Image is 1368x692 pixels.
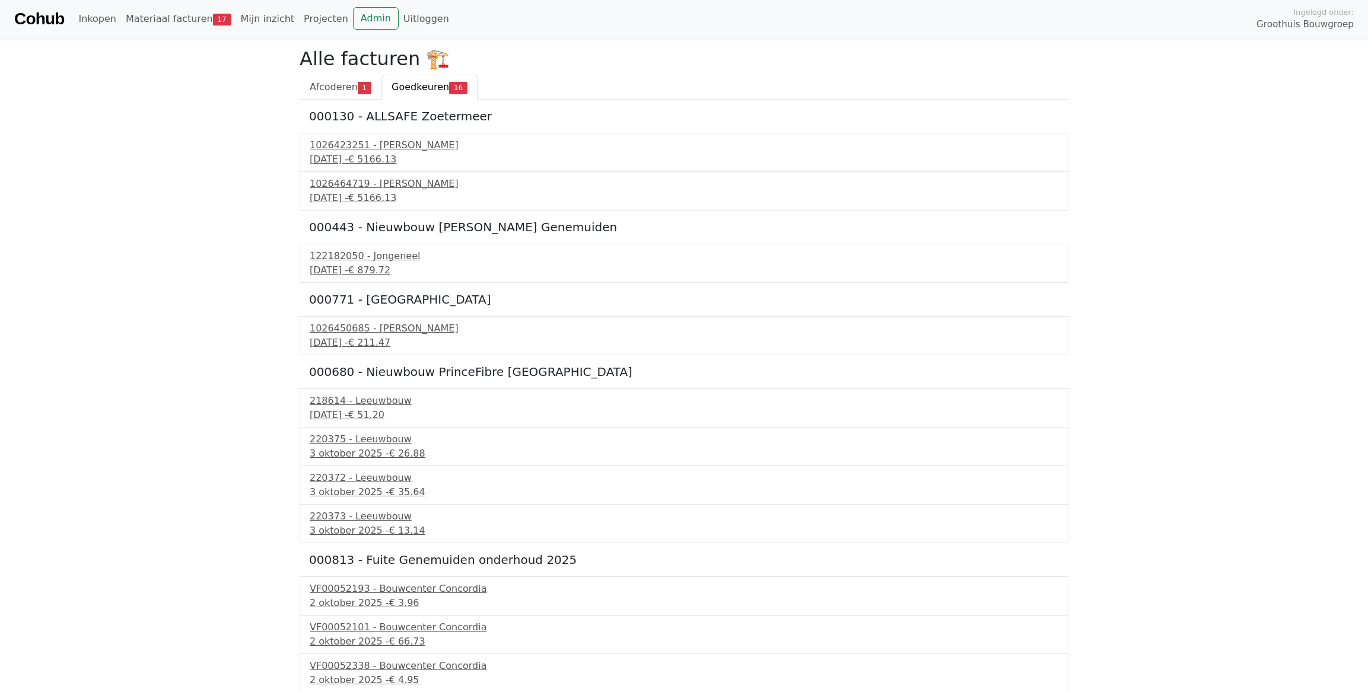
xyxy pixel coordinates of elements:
[310,509,1058,538] a: 220373 - Leeuwbouw3 oktober 2025 -€ 13.14
[310,634,1058,649] div: 2 oktober 2025 -
[310,447,1058,461] div: 3 oktober 2025 -
[310,191,1058,205] div: [DATE] -
[449,82,467,94] span: 16
[300,75,381,100] a: Afcoderen1
[389,525,425,536] span: € 13.14
[348,409,384,420] span: € 51.20
[358,82,371,94] span: 1
[389,674,419,685] span: € 4.95
[310,582,1058,610] a: VF00052193 - Bouwcenter Concordia2 oktober 2025 -€ 3.96
[310,263,1058,278] div: [DATE] -
[310,582,1058,596] div: VF00052193 - Bouwcenter Concordia
[309,292,1059,307] h5: 000771 - [GEOGRAPHIC_DATA]
[213,14,231,25] span: 17
[399,7,454,31] a: Uitloggen
[310,524,1058,538] div: 3 oktober 2025 -
[1256,18,1354,31] span: Groothuis Bouwgroep
[236,7,300,31] a: Mijn inzicht
[348,154,396,165] span: € 5166.13
[310,321,1058,336] div: 1026450685 - [PERSON_NAME]
[310,596,1058,610] div: 2 oktober 2025 -
[310,432,1058,461] a: 220375 - Leeuwbouw3 oktober 2025 -€ 26.88
[310,138,1058,167] a: 1026423251 - [PERSON_NAME][DATE] -€ 5166.13
[389,597,419,608] span: € 3.96
[310,177,1058,205] a: 1026464719 - [PERSON_NAME][DATE] -€ 5166.13
[310,485,1058,499] div: 3 oktober 2025 -
[310,471,1058,485] div: 220372 - Leeuwbouw
[310,81,358,93] span: Afcoderen
[310,138,1058,152] div: 1026423251 - [PERSON_NAME]
[121,7,236,31] a: Materiaal facturen17
[389,448,425,459] span: € 26.88
[310,336,1058,350] div: [DATE] -
[310,394,1058,422] a: 218614 - Leeuwbouw[DATE] -€ 51.20
[310,152,1058,167] div: [DATE] -
[348,337,390,348] span: € 211.47
[310,471,1058,499] a: 220372 - Leeuwbouw3 oktober 2025 -€ 35.64
[348,192,396,203] span: € 5166.13
[353,7,399,30] a: Admin
[392,81,449,93] span: Goedkeuren
[310,620,1058,649] a: VF00052101 - Bouwcenter Concordia2 oktober 2025 -€ 66.73
[348,264,390,276] span: € 879.72
[310,249,1058,278] a: 122182050 - Jongeneel[DATE] -€ 879.72
[299,7,353,31] a: Projecten
[74,7,120,31] a: Inkopen
[310,394,1058,408] div: 218614 - Leeuwbouw
[14,5,64,33] a: Cohub
[309,365,1059,379] h5: 000680 - Nieuwbouw PrinceFibre [GEOGRAPHIC_DATA]
[310,321,1058,350] a: 1026450685 - [PERSON_NAME][DATE] -€ 211.47
[310,509,1058,524] div: 220373 - Leeuwbouw
[1293,7,1354,18] span: Ingelogd onder:
[389,636,425,647] span: € 66.73
[310,432,1058,447] div: 220375 - Leeuwbouw
[310,659,1058,687] a: VF00052338 - Bouwcenter Concordia2 oktober 2025 -€ 4.95
[300,47,1068,70] h2: Alle facturen 🏗️
[389,486,425,498] span: € 35.64
[310,659,1058,673] div: VF00052338 - Bouwcenter Concordia
[310,408,1058,422] div: [DATE] -
[381,75,478,100] a: Goedkeuren16
[310,673,1058,687] div: 2 oktober 2025 -
[310,177,1058,191] div: 1026464719 - [PERSON_NAME]
[310,249,1058,263] div: 122182050 - Jongeneel
[309,109,1059,123] h5: 000130 - ALLSAFE Zoetermeer
[310,620,1058,634] div: VF00052101 - Bouwcenter Concordia
[309,220,1059,234] h5: 000443 - Nieuwbouw [PERSON_NAME] Genemuiden
[309,553,1059,567] h5: 000813 - Fuite Genemuiden onderhoud 2025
